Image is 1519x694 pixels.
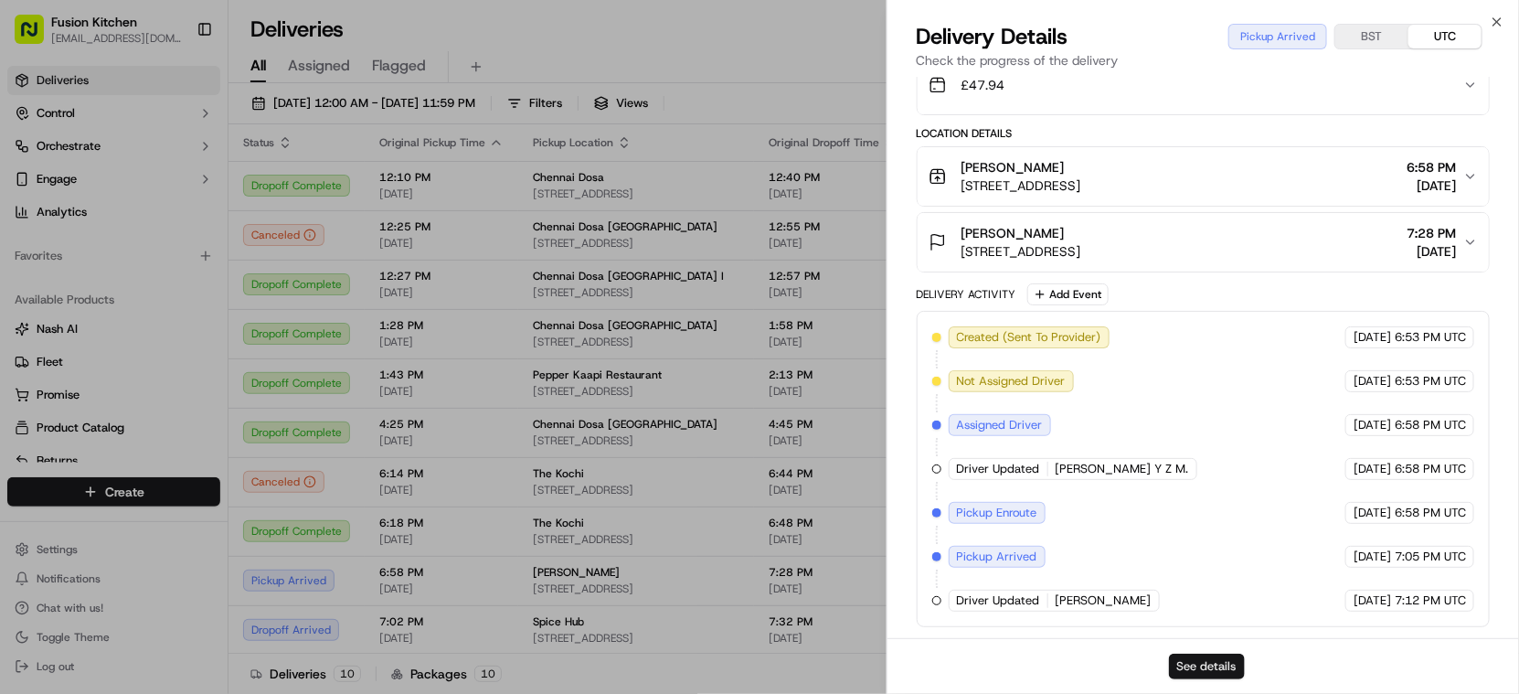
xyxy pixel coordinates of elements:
span: 7:28 PM [1407,224,1456,242]
span: 6:58 PM UTC [1395,505,1466,521]
div: Delivery Activity [917,287,1016,302]
span: [DATE] [1354,593,1391,609]
button: Add Event [1027,283,1109,305]
button: [PERSON_NAME][STREET_ADDRESS]7:28 PM[DATE] [918,213,1490,272]
a: 📗Knowledge Base [11,401,147,434]
span: [DATE] [1354,505,1391,521]
span: [PERSON_NAME] [1056,593,1152,609]
button: UTC [1408,25,1482,48]
div: 💻 [154,411,169,425]
span: [DATE] [1354,329,1391,346]
p: Welcome 👋 [18,73,333,102]
span: [DATE] [1354,417,1391,433]
span: [PERSON_NAME] [961,224,1065,242]
span: Not Assigned Driver [957,373,1066,390]
button: BST [1335,25,1408,48]
span: 7:05 PM UTC [1395,549,1466,565]
span: 6:58 PM UTC [1395,417,1466,433]
span: Driver Updated [957,593,1040,609]
span: Assigned Driver [957,417,1043,433]
span: [DATE] [1354,549,1391,565]
span: Delivery Details [917,22,1068,51]
span: [PERSON_NAME] Y Z M. [1056,461,1189,477]
span: [DATE] [1407,176,1456,195]
p: Check the progress of the delivery [917,51,1491,69]
div: Location Details [917,126,1491,141]
img: Dianne Alexi Soriano [18,266,48,295]
input: Got a question? Start typing here... [48,118,329,137]
span: • [60,333,67,347]
span: 6:58 PM UTC [1395,461,1466,477]
span: [DATE] [1407,242,1456,261]
span: [PERSON_NAME] [PERSON_NAME] [57,283,242,298]
img: 1732323095091-59ea418b-cfe3-43c8-9ae0-d0d06d6fd42c [38,175,71,208]
span: £47.94 [961,76,1005,94]
span: Pickup Arrived [957,549,1037,565]
span: [DATE] [256,283,293,298]
span: [DATE] [1354,373,1391,390]
span: [DATE] [1354,461,1391,477]
span: [STREET_ADDRESS] [961,242,1081,261]
span: Knowledge Base [37,409,140,427]
img: 1736555255976-a54dd68f-1ca7-489b-9aae-adbdc363a1c4 [37,284,51,299]
span: [PERSON_NAME] [961,158,1065,176]
button: See details [1169,654,1245,679]
span: API Documentation [173,409,293,427]
div: We're available if you need us! [82,193,251,208]
span: 6:53 PM UTC [1395,329,1466,346]
button: Start new chat [311,180,333,202]
button: £47.94 [918,56,1490,114]
div: Start new chat [82,175,300,193]
a: Powered byPylon [129,453,221,467]
span: Pickup Enroute [957,505,1037,521]
button: [PERSON_NAME][STREET_ADDRESS]6:58 PM[DATE] [918,147,1490,206]
div: Past conversations [18,238,122,252]
span: 7:12 PM UTC [1395,593,1466,609]
span: [STREET_ADDRESS] [961,176,1081,195]
img: Nash [18,18,55,55]
span: Created (Sent To Provider) [957,329,1101,346]
span: Driver Updated [957,461,1040,477]
span: 6:53 PM UTC [1395,373,1466,390]
span: [DATE] [70,333,108,347]
span: Pylon [182,454,221,467]
a: 💻API Documentation [147,401,301,434]
span: 6:58 PM [1407,158,1456,176]
span: • [246,283,252,298]
button: See all [283,234,333,256]
img: 1736555255976-a54dd68f-1ca7-489b-9aae-adbdc363a1c4 [18,175,51,208]
div: 📗 [18,411,33,425]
